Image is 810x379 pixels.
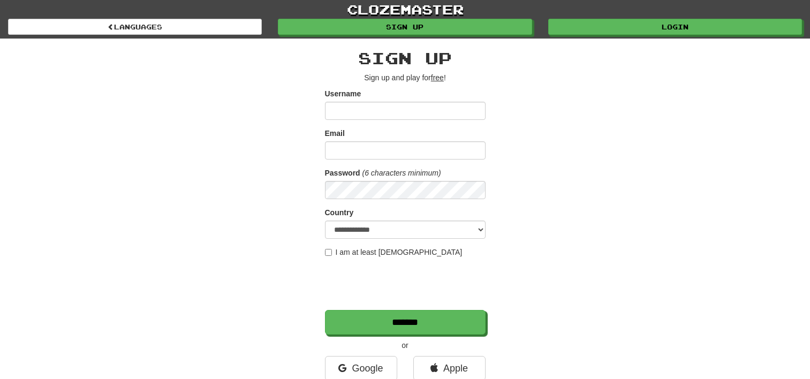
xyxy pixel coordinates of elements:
[325,49,486,67] h2: Sign up
[8,19,262,35] a: Languages
[431,73,444,82] u: free
[278,19,532,35] a: Sign up
[325,247,463,257] label: I am at least [DEMOGRAPHIC_DATA]
[325,88,361,99] label: Username
[325,168,360,178] label: Password
[325,207,354,218] label: Country
[325,263,488,305] iframe: reCAPTCHA
[362,169,441,177] em: (6 characters minimum)
[325,72,486,83] p: Sign up and play for !
[325,249,332,256] input: I am at least [DEMOGRAPHIC_DATA]
[325,128,345,139] label: Email
[548,19,802,35] a: Login
[325,340,486,351] p: or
